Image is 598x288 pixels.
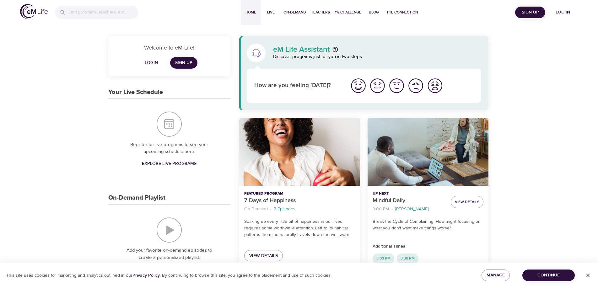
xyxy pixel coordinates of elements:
[373,191,446,196] p: Up Next
[144,59,159,67] span: Login
[270,205,272,213] li: ·
[388,77,405,94] img: ok
[251,48,261,58] img: eM Life Assistant
[132,273,160,278] a: Privacy Policy
[515,7,545,18] button: Sign Up
[283,9,306,16] span: On-Demand
[406,76,425,95] button: I'm feeling bad
[121,141,218,155] p: Register for live programs to see your upcoming schedule here.
[366,9,381,16] span: Blog
[244,218,355,238] p: Soaking up every little bit of happiness in our lives requires some worthwhile attention. Left to...
[527,271,570,279] span: Continue
[244,191,355,196] p: Featured Program
[368,76,387,95] button: I'm feeling good
[263,9,278,16] span: Live
[142,160,197,168] span: Explore Live Programs
[68,6,138,19] input: Find programs, teachers, etc...
[116,44,223,52] p: Welcome to eM Life!
[373,254,394,264] div: 3:00 PM
[249,252,278,260] span: View Details
[157,112,182,137] img: Your Live Schedule
[425,76,444,95] button: I'm feeling worst
[451,196,483,208] button: View Details
[108,194,165,202] h3: On-Demand Playlist
[373,205,446,213] nav: breadcrumb
[368,118,488,186] button: Mindful Daily
[141,57,161,69] button: Login
[487,271,505,279] span: Manage
[550,8,575,16] span: Log in
[426,77,444,94] img: worst
[335,9,361,16] span: 1% Challenge
[108,89,163,96] h3: Your Live Schedule
[239,118,360,186] button: 7 Days of Happiness
[244,250,283,262] a: View Details
[311,9,330,16] span: Teachers
[349,76,368,95] button: I'm feeling great
[157,217,182,243] img: On-Demand Playlist
[369,77,386,94] img: good
[518,8,543,16] span: Sign Up
[548,7,578,18] button: Log in
[397,256,418,261] span: 3:30 PM
[482,270,510,281] button: Manage
[386,9,418,16] span: The Connection
[121,247,218,261] p: Add your favorite on-demand episodes to create a personalized playlist.
[387,76,406,95] button: I'm feeling ok
[274,206,295,212] p: 7 Episodes
[139,158,199,170] a: Explore Live Programs
[391,205,393,213] li: ·
[244,205,355,213] nav: breadcrumb
[273,53,481,60] p: Discover programs just for you in two steps
[373,206,389,212] p: 3:00 PM
[455,199,479,205] span: View Details
[350,77,367,94] img: great
[254,81,341,90] p: How are you feeling [DATE]?
[522,270,575,281] button: Continue
[170,57,197,69] a: Sign Up
[397,254,418,264] div: 3:30 PM
[395,206,428,212] p: [PERSON_NAME]
[373,196,446,205] p: Mindful Daily
[373,256,394,261] span: 3:00 PM
[244,206,268,212] p: On-Demand
[273,46,330,53] p: eM Life Assistant
[373,243,483,250] p: Additional Times
[243,9,258,16] span: Home
[407,77,424,94] img: bad
[244,196,355,205] p: 7 Days of Happiness
[175,59,192,67] span: Sign Up
[20,4,48,19] img: logo
[373,218,483,232] p: Break the Cycle of Complaining: How might focusing on what you don't want make things worse?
